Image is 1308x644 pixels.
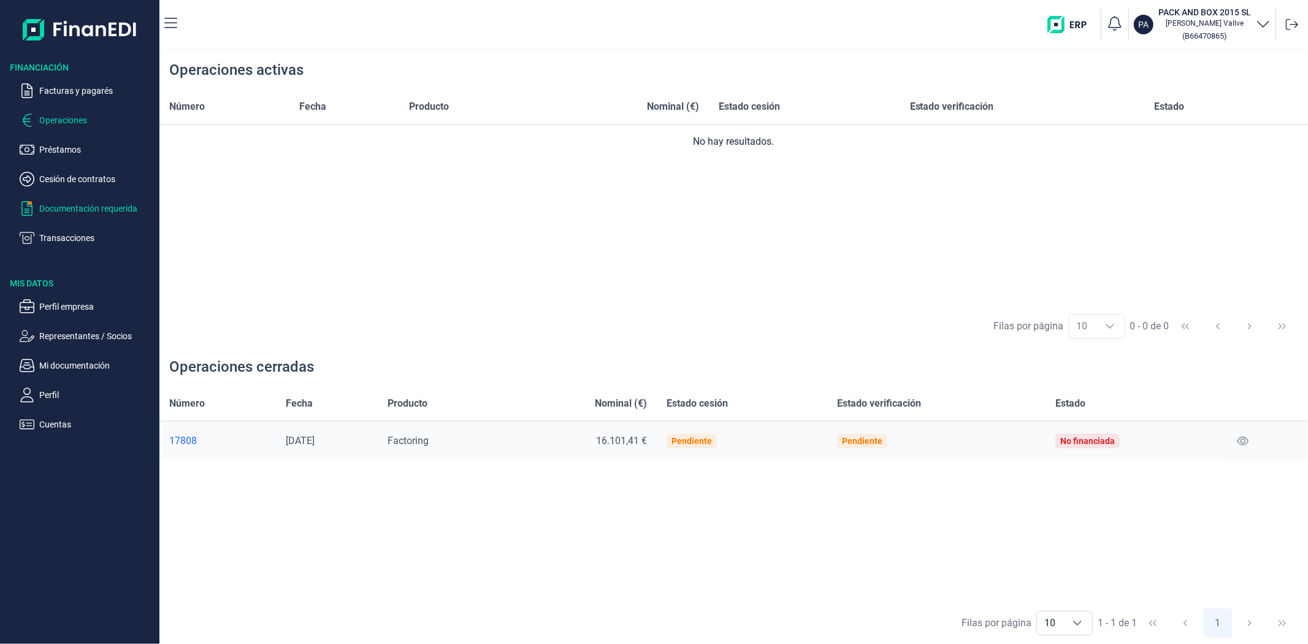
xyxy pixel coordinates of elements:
h3: PACK AND BOX 2015 SL [1158,6,1251,18]
button: Perfil empresa [20,299,155,314]
span: Factoring [388,435,429,447]
span: Número [169,396,205,411]
p: Facturas y pagarés [39,83,155,98]
img: erp [1047,16,1096,33]
div: Choose [1063,611,1092,635]
p: PA [1139,18,1149,31]
div: Filas por página [994,319,1064,334]
button: Last Page [1268,312,1297,341]
div: Operaciones activas [169,60,304,80]
p: Préstamos [39,142,155,157]
button: Operaciones [20,113,155,128]
button: Perfil [20,388,155,402]
button: Mi documentación [20,358,155,373]
button: Representantes / Socios [20,329,155,343]
span: 0 - 0 de 0 [1130,321,1169,331]
div: No financiada [1060,436,1115,446]
button: Next Page [1235,312,1264,341]
button: Transacciones [20,231,155,245]
p: Operaciones [39,113,155,128]
div: Operaciones cerradas [169,357,314,377]
button: First Page [1138,608,1168,638]
p: Transacciones [39,231,155,245]
div: No hay resultados. [169,134,1298,149]
p: Perfil [39,388,155,402]
span: Estado [1154,99,1184,114]
span: Nominal (€) [647,99,699,114]
p: Representantes / Socios [39,329,155,343]
button: Cuentas [20,417,155,432]
button: Préstamos [20,142,155,157]
a: 17808 [169,435,266,447]
p: Documentación requerida [39,201,155,216]
button: Facturas y pagarés [20,83,155,98]
span: Estado [1055,396,1085,411]
button: Last Page [1268,608,1297,638]
small: Copiar cif [1183,31,1227,40]
span: Producto [388,396,427,411]
button: Documentación requerida [20,201,155,216]
p: Mi documentación [39,358,155,373]
button: Page 1 [1203,608,1233,638]
div: Pendiente [842,436,882,446]
button: Cesión de contratos [20,172,155,186]
span: 10 [1037,611,1063,635]
p: Cesión de contratos [39,172,155,186]
div: [DATE] [286,435,368,447]
button: Next Page [1235,608,1264,638]
span: Estado verificación [837,396,921,411]
p: Perfil empresa [39,299,155,314]
span: Número [169,99,205,114]
button: Previous Page [1171,608,1200,638]
span: Estado cesión [719,99,780,114]
span: Producto [410,99,449,114]
span: 16.101,41 € [596,435,647,447]
button: First Page [1171,312,1200,341]
span: 1 - 1 de 1 [1098,618,1137,628]
span: Estado cesión [667,396,728,411]
img: Logo de aplicación [23,10,137,49]
div: Filas por página [962,616,1031,631]
span: Nominal (€) [595,396,647,411]
span: Estado verificación [910,99,994,114]
p: Cuentas [39,417,155,432]
p: [PERSON_NAME] Vallve [1158,18,1251,28]
span: Fecha [299,99,326,114]
button: Previous Page [1203,312,1233,341]
button: PAPACK AND BOX 2015 SL[PERSON_NAME] Vallve(B66470865) [1134,6,1271,43]
div: Pendiente [671,436,712,446]
div: Choose [1095,315,1125,338]
span: Fecha [286,396,313,411]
